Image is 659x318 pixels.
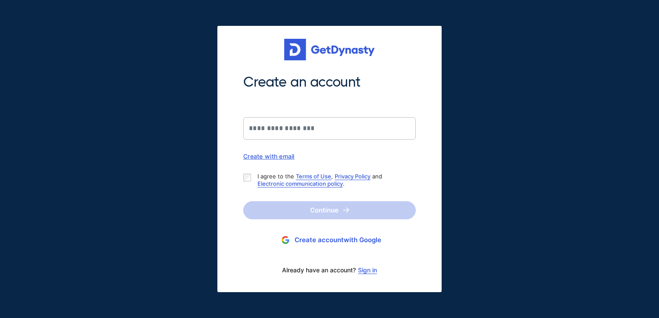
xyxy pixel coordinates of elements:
img: Get started for free with Dynasty Trust Company [284,39,375,60]
p: I agree to the , and . [257,173,409,187]
a: Electronic communication policy [257,180,343,187]
span: Create an account [243,73,416,91]
div: Create with email [243,153,416,160]
a: Terms of Use [296,173,331,180]
button: Create accountwith Google [243,232,416,248]
a: Privacy Policy [335,173,370,180]
a: Sign in [358,267,377,274]
div: Already have an account? [243,261,416,279]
